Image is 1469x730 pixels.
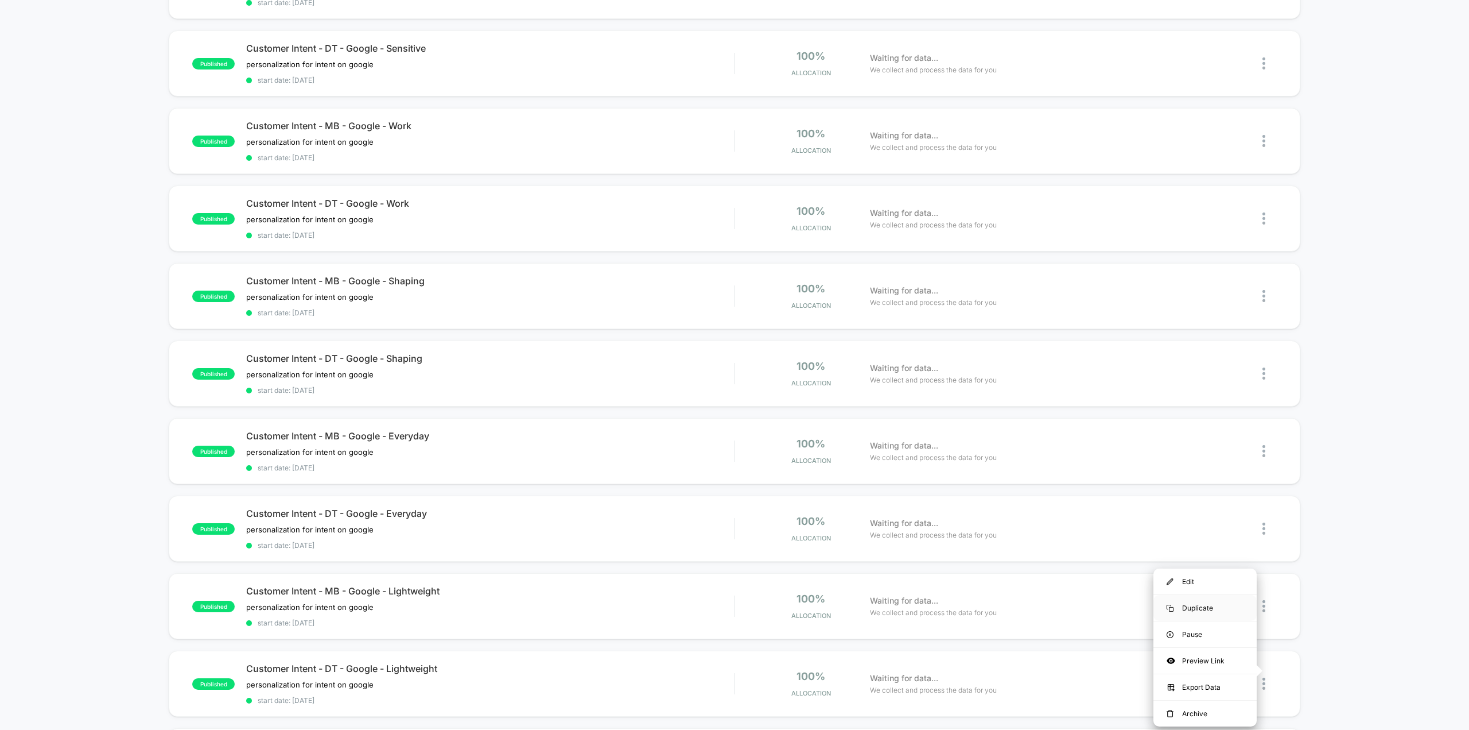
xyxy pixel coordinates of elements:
span: start date: [DATE] [246,696,734,705]
span: start date: [DATE] [246,153,734,162]
span: Allocation [791,534,831,542]
span: Customer Intent - DT - Google - Sensitive [246,43,734,54]
span: start date: [DATE] [246,231,734,240]
span: start date: [DATE] [246,541,734,550]
span: Waiting for data... [870,672,938,685]
span: Customer Intent - MB - Google - Lightweight [246,585,734,597]
span: personalization for intent on google [246,680,374,689]
span: 100% [796,128,825,140]
span: published [192,523,235,535]
img: close [1262,523,1265,535]
span: We collect and process the data for you [870,297,997,308]
div: Edit [1153,569,1257,594]
span: Allocation [791,146,831,155]
span: Customer Intent - MB - Google - Everyday [246,430,734,442]
span: start date: [DATE] [246,464,734,472]
span: published [192,136,235,147]
span: We collect and process the data for you [870,64,997,75]
span: Allocation [791,302,831,310]
span: Waiting for data... [870,284,938,297]
span: Customer Intent - MB - Google - Work [246,120,734,132]
span: Waiting for data... [870,207,938,219]
span: We collect and process the data for you [870,219,997,230]
span: personalization for intent on google [246,215,374,224]
span: published [192,213,235,225]
span: Customer Intent - DT - Google - Shaping [246,353,734,364]
img: close [1262,600,1265,612]
img: close [1262,135,1265,147]
span: We collect and process the data for you [870,374,997,385]
span: 100% [796,438,825,450]
span: Allocation [791,224,831,232]
span: Allocation [791,379,831,387]
span: published [192,446,235,457]
span: 100% [796,205,825,217]
img: close [1262,290,1265,302]
span: personalization for intent on google [246,447,374,457]
span: We collect and process the data for you [870,607,997,618]
div: Archive [1153,701,1257,727]
span: Waiting for data... [870,517,938,530]
span: 100% [796,593,825,605]
img: close [1262,57,1265,69]
span: start date: [DATE] [246,619,734,627]
span: We collect and process the data for you [870,142,997,153]
span: Allocation [791,457,831,465]
img: close [1262,368,1265,380]
span: personalization for intent on google [246,137,374,146]
span: personalization for intent on google [246,370,374,379]
span: Customer Intent - DT - Google - Everyday [246,508,734,519]
span: published [192,368,235,380]
span: start date: [DATE] [246,76,734,84]
span: Customer Intent - DT - Google - Lightweight [246,663,734,674]
span: personalization for intent on google [246,602,374,612]
span: 100% [796,283,825,295]
img: close [1262,213,1265,225]
span: We collect and process the data for you [870,685,997,696]
span: Allocation [791,69,831,77]
span: Customer Intent - MB - Google - Shaping [246,275,734,287]
img: menu [1167,710,1173,718]
span: published [192,291,235,302]
span: personalization for intent on google [246,292,374,302]
img: menu [1167,631,1173,638]
span: published [192,678,235,690]
span: start date: [DATE] [246,308,734,317]
span: Waiting for data... [870,52,938,64]
span: Waiting for data... [870,362,938,374]
span: 100% [796,360,825,372]
img: close [1262,445,1265,457]
span: Waiting for data... [870,439,938,452]
img: close [1262,678,1265,690]
span: 100% [796,50,825,62]
div: Preview Link [1153,648,1257,674]
span: Customer Intent - DT - Google - Work [246,198,734,209]
img: menu [1167,605,1173,612]
span: Waiting for data... [870,129,938,142]
span: Allocation [791,689,831,697]
span: published [192,601,235,612]
div: Duplicate [1153,595,1257,621]
span: Waiting for data... [870,594,938,607]
span: 100% [796,670,825,682]
span: personalization for intent on google [246,60,374,69]
div: Pause [1153,621,1257,647]
img: menu [1167,578,1173,585]
span: published [192,58,235,69]
span: We collect and process the data for you [870,452,997,463]
span: Allocation [791,612,831,620]
div: Export Data [1153,674,1257,700]
span: personalization for intent on google [246,525,374,534]
span: We collect and process the data for you [870,530,997,540]
span: 100% [796,515,825,527]
span: start date: [DATE] [246,386,734,395]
